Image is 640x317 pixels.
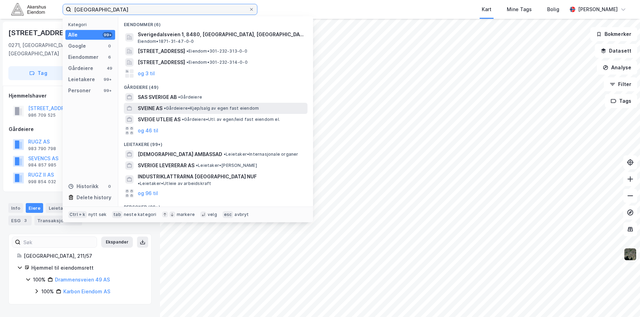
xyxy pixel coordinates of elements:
div: 49 [107,65,112,71]
div: Eiere [26,203,43,213]
div: Eiendommer [68,53,98,61]
div: Transaksjoner [34,216,82,225]
div: [GEOGRAPHIC_DATA], 211/57 [24,252,143,260]
span: • [182,117,184,122]
div: Info [8,203,23,213]
div: velg [208,212,217,217]
img: akershus-eiendom-logo.9091f326c980b4bce74ccdd9f866810c.svg [11,3,46,15]
button: Filter [604,77,637,91]
div: [PERSON_NAME] [578,5,618,14]
div: [STREET_ADDRESS] [8,27,77,38]
div: 99+ [103,32,112,38]
a: Karbon Eiendom AS [63,288,110,294]
div: 100% [41,287,54,296]
div: 0 [107,43,112,49]
div: 99+ [103,88,112,93]
span: • [178,94,180,100]
div: Leietakere (99+) [118,136,313,149]
div: Eiendommer (6) [118,16,313,29]
span: Eiendom • 1871-31-47-0-0 [138,39,194,44]
button: og 3 til [138,69,155,78]
div: Ctrl + k [68,211,87,218]
span: Sverigedalsveien 1, 8480, [GEOGRAPHIC_DATA], [GEOGRAPHIC_DATA] [138,30,305,39]
span: SVERIGE LEVERERAR AS [138,161,194,170]
div: Alle [68,31,78,39]
span: • [138,181,140,186]
span: SVEINE AS [138,104,162,113]
div: Leietakere [68,75,95,84]
div: Gårdeiere (49) [118,79,313,92]
div: 0 [107,184,112,189]
div: nytt søk [88,212,107,217]
div: Hjemmel til eiendomsrett [31,264,143,272]
div: markere [177,212,195,217]
span: INDUSTRIKLATTRARNA [GEOGRAPHIC_DATA] NUF [138,172,257,181]
div: avbryt [234,212,249,217]
div: 986 709 525 [28,113,56,118]
a: Drammensveien 49 AS [55,277,110,283]
div: ESG [8,216,32,225]
span: Eiendom • 301-232-314-0-0 [186,60,248,65]
div: Kart [482,5,491,14]
div: Gårdeiere [68,64,93,72]
span: Eiendom • 301-232-313-0-0 [186,48,247,54]
div: tab [112,211,122,218]
div: Google [68,42,86,50]
div: 983 790 798 [28,146,56,152]
span: [DEMOGRAPHIC_DATA] AMBASSAD [138,150,222,158]
span: [STREET_ADDRESS] [138,47,185,55]
span: SAS SVERIGE AB [138,93,177,101]
div: neste kategori [124,212,157,217]
span: Leietaker • Utleie av arbeidskraft [138,181,211,186]
div: Bolig [547,5,559,14]
div: Hjemmelshaver [9,92,151,100]
div: Personer [68,86,91,95]
span: Gårdeiere • Kjøp/salg av egen fast eiendom [164,106,259,111]
iframe: Chat Widget [605,284,640,317]
span: • [186,48,189,54]
div: Delete history [77,193,111,202]
button: Tags [605,94,637,108]
span: SVEIGE UTLEIE AS [138,115,181,124]
div: Gårdeiere [9,125,151,133]
button: Ekspander [101,237,133,248]
span: Leietaker • [PERSON_NAME] [196,163,257,168]
span: [STREET_ADDRESS] [138,58,185,67]
div: Kontrollprogram for chat [605,284,640,317]
span: • [186,60,189,65]
div: 99+ [103,77,112,82]
input: Søk på adresse, matrikkel, gårdeiere, leietakere eller personer [71,4,249,15]
span: Gårdeiere • Utl. av egen/leid fast eiendom el. [182,117,280,122]
div: Historikk [68,182,98,191]
input: Søk [21,237,97,247]
span: • [224,152,226,157]
div: Kategori [68,22,115,27]
span: • [196,163,198,168]
button: og 96 til [138,189,158,198]
div: esc [223,211,233,218]
span: • [164,106,166,111]
span: Leietaker • Internasjonale organer [224,152,298,157]
div: Mine Tags [507,5,532,14]
div: Personer (99+) [118,199,313,211]
button: Tag [8,66,68,80]
div: 984 857 985 [28,162,56,168]
div: 3 [22,217,29,224]
div: 6 [107,54,112,60]
button: Analyse [597,61,637,75]
div: 100% [33,276,46,284]
div: 998 854 032 [28,179,56,185]
button: Bokmerker [590,27,637,41]
div: 0271, [GEOGRAPHIC_DATA], [GEOGRAPHIC_DATA] [8,41,98,58]
button: og 46 til [138,126,158,135]
button: Datasett [595,44,637,58]
span: Gårdeiere [178,94,202,100]
img: 9k= [624,248,637,261]
div: Leietakere [46,203,85,213]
